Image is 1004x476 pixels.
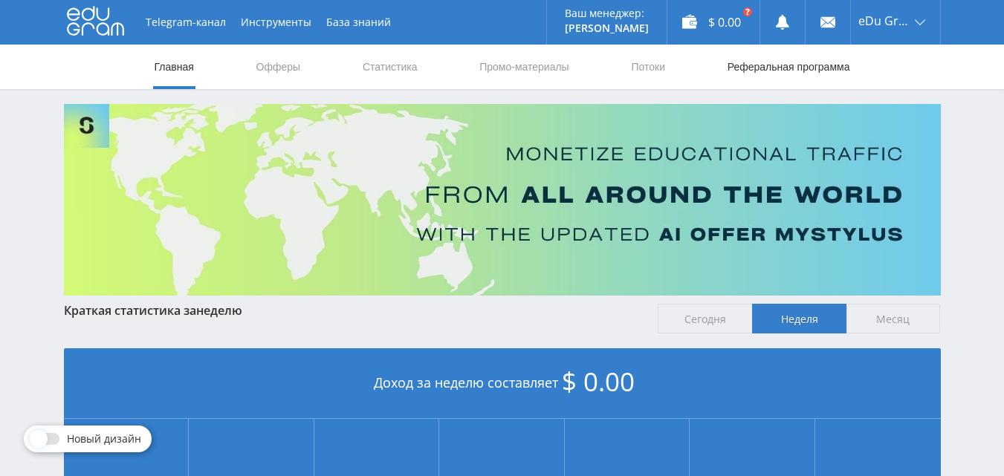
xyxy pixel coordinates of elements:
div: Доход за неделю составляет [64,348,941,419]
a: Потоки [629,45,667,89]
span: неделю [196,302,242,319]
span: $ 0.00 [562,364,635,399]
span: Новый дизайн [67,433,141,445]
p: Ваш менеджер: [565,7,649,19]
span: Неделя [752,304,846,333]
div: Краткая статистика за [64,304,644,317]
img: Banner [64,104,941,296]
span: Сегодня [658,304,752,333]
a: Главная [153,45,195,89]
a: Офферы [255,45,302,89]
span: Месяц [846,304,941,333]
p: [PERSON_NAME] [565,22,649,34]
a: Реферальная программа [726,45,852,89]
span: eDu Group [858,15,910,27]
a: Статистика [361,45,419,89]
a: Промо-материалы [478,45,570,89]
